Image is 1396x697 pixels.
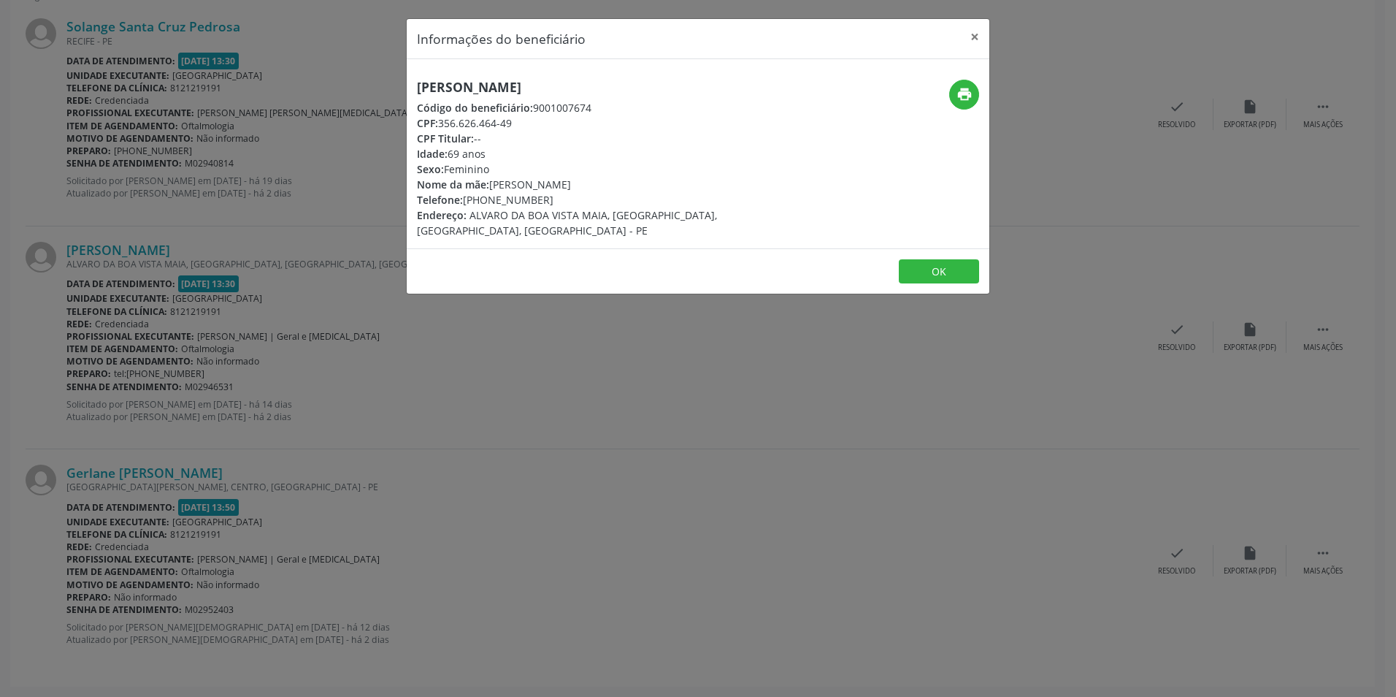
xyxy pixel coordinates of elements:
[417,132,474,145] span: CPF Titular:
[417,116,438,130] span: CPF:
[899,259,979,284] button: OK
[417,208,717,237] span: ALVARO DA BOA VISTA MAIA, [GEOGRAPHIC_DATA], [GEOGRAPHIC_DATA], [GEOGRAPHIC_DATA] - PE
[417,29,586,48] h5: Informações do beneficiário
[960,19,989,55] button: Close
[949,80,979,110] button: print
[417,100,785,115] div: 9001007674
[417,193,463,207] span: Telefone:
[417,115,785,131] div: 356.626.464-49
[417,208,467,222] span: Endereço:
[417,192,785,207] div: [PHONE_NUMBER]
[417,146,785,161] div: 69 anos
[417,178,489,191] span: Nome da mãe:
[417,80,785,95] h5: [PERSON_NAME]
[417,147,448,161] span: Idade:
[417,131,785,146] div: --
[417,101,533,115] span: Código do beneficiário:
[417,161,785,177] div: Feminino
[417,162,444,176] span: Sexo:
[417,177,785,192] div: [PERSON_NAME]
[956,86,973,102] i: print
